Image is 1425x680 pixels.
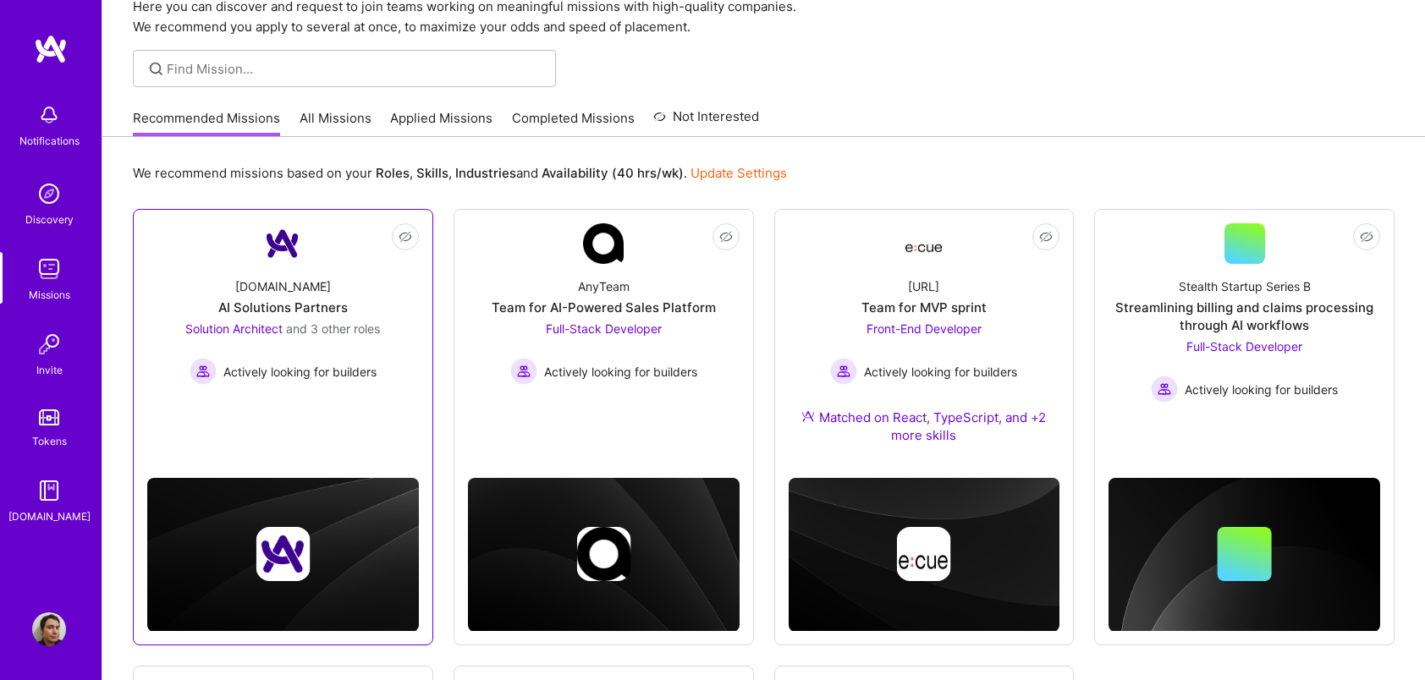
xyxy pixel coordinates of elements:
[867,321,982,336] span: Front-End Developer
[546,321,662,336] span: Full-Stack Developer
[29,286,70,304] div: Missions
[32,432,67,450] div: Tokens
[861,299,987,316] div: Team for MVP sprint
[1109,478,1380,632] img: cover
[39,409,59,425] img: tokens
[864,363,1017,381] span: Actively looking for builders
[218,299,348,316] div: AI Solutions Partners
[1185,381,1338,398] span: Actively looking for builders
[262,223,303,264] img: Company Logo
[36,361,63,379] div: Invite
[512,109,635,137] a: Completed Missions
[1109,223,1380,420] a: Stealth Startup Series BStreamlining billing and claims processing through AI workflowsFull-Stack...
[300,109,371,137] a: All Missions
[32,98,66,132] img: bell
[167,60,543,78] input: Find Mission...
[416,165,448,181] b: Skills
[789,409,1060,444] div: Matched on React, TypeScript, and +2 more skills
[399,230,412,244] i: icon EyeClosed
[235,277,331,295] div: [DOMAIN_NAME]
[1186,339,1302,354] span: Full-Stack Developer
[455,165,516,181] b: Industries
[8,507,91,525] div: [DOMAIN_NAME]
[32,252,66,286] img: teamwork
[32,177,66,211] img: discovery
[286,321,380,336] span: and 3 other roles
[133,109,280,137] a: Recommended Missions
[1360,230,1373,244] i: icon EyeClosed
[576,527,630,581] img: Company logo
[492,299,716,316] div: Team for AI-Powered Sales Platform
[1179,277,1311,295] div: Stealth Startup Series B
[190,358,217,385] img: Actively looking for builders
[653,107,759,137] a: Not Interested
[904,228,944,259] img: Company Logo
[133,164,787,182] p: We recommend missions based on your , , and .
[510,358,537,385] img: Actively looking for builders
[34,34,68,64] img: logo
[801,409,815,423] img: Ateam Purple Icon
[690,165,787,181] a: Update Settings
[147,223,419,420] a: Company Logo[DOMAIN_NAME]AI Solutions PartnersSolution Architect and 3 other rolesActively lookin...
[146,59,166,79] i: icon SearchGrey
[185,321,283,336] span: Solution Architect
[830,358,857,385] img: Actively looking for builders
[223,363,377,381] span: Actively looking for builders
[32,327,66,361] img: Invite
[789,478,1060,631] img: cover
[147,478,419,631] img: cover
[1109,299,1380,334] div: Streamlining billing and claims processing through AI workflows
[32,474,66,507] img: guide book
[897,527,951,581] img: Company logo
[789,223,1060,464] a: Company Logo[URL]Team for MVP sprintFront-End Developer Actively looking for buildersActively loo...
[583,223,624,264] img: Company Logo
[32,612,66,646] img: User Avatar
[578,277,630,295] div: AnyTeam
[719,230,733,244] i: icon EyeClosed
[25,211,74,228] div: Discovery
[468,478,740,631] img: cover
[908,277,939,295] div: [URL]
[390,109,492,137] a: Applied Missions
[542,165,684,181] b: Availability (40 hrs/wk)
[468,223,740,420] a: Company LogoAnyTeamTeam for AI-Powered Sales PlatformFull-Stack Developer Actively looking for bu...
[1151,376,1178,403] img: Actively looking for builders
[256,527,310,581] img: Company logo
[544,363,697,381] span: Actively looking for builders
[376,165,410,181] b: Roles
[1039,230,1053,244] i: icon EyeClosed
[28,612,70,646] a: User Avatar
[19,132,80,150] div: Notifications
